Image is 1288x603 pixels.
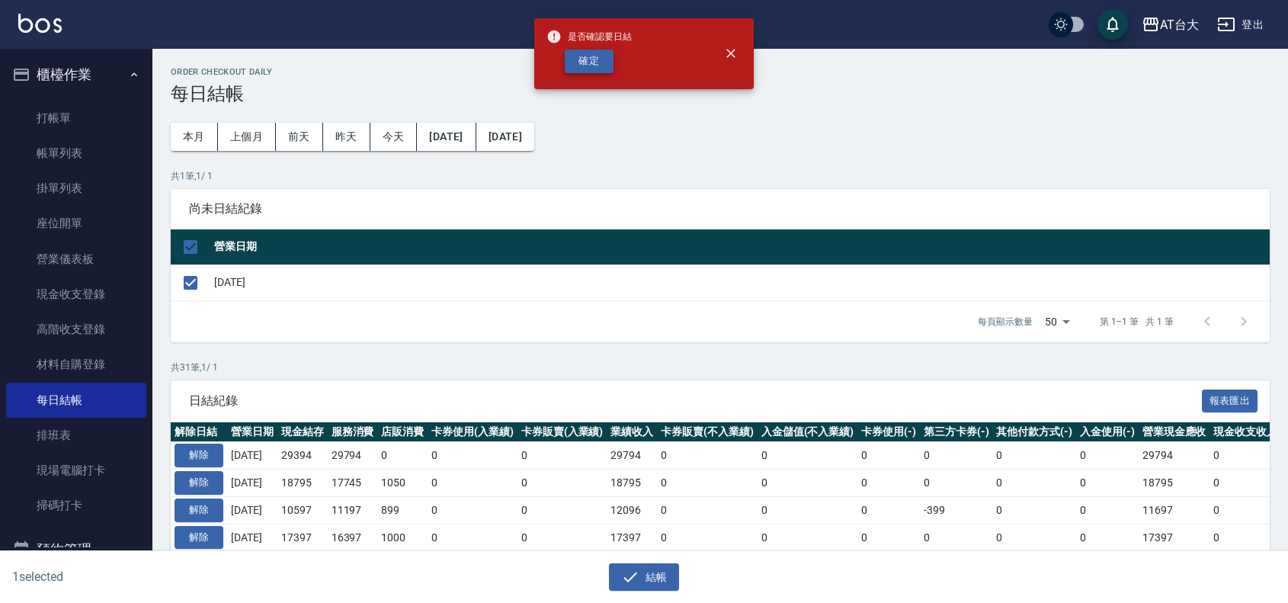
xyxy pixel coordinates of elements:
[657,496,758,524] td: 0
[227,496,277,524] td: [DATE]
[517,524,607,551] td: 0
[1076,524,1139,551] td: 0
[1139,442,1210,470] td: 29794
[1210,524,1281,551] td: 0
[6,136,146,171] a: 帳單列表
[6,277,146,312] a: 現金收支登錄
[175,499,223,522] button: 解除
[377,470,428,497] td: 1050
[657,442,758,470] td: 0
[758,524,858,551] td: 0
[1100,315,1174,329] p: 第 1–1 筆 共 1 筆
[6,206,146,241] a: 座位開單
[6,418,146,453] a: 排班表
[276,123,323,151] button: 前天
[328,422,378,442] th: 服務消費
[6,312,146,347] a: 高階收支登錄
[6,242,146,277] a: 營業儀表板
[920,470,993,497] td: 0
[328,524,378,551] td: 16397
[857,470,920,497] td: 0
[992,422,1076,442] th: 其他付款方式(-)
[171,123,218,151] button: 本月
[1136,9,1205,40] button: AT台大
[417,123,476,151] button: [DATE]
[377,496,428,524] td: 899
[1076,496,1139,524] td: 0
[6,171,146,206] a: 掛單列表
[428,496,517,524] td: 0
[1039,301,1075,342] div: 50
[758,442,858,470] td: 0
[657,422,758,442] th: 卡券販賣(不入業績)
[6,530,146,569] button: 預約管理
[277,422,328,442] th: 現金結存
[171,422,227,442] th: 解除日結
[6,101,146,136] a: 打帳單
[758,496,858,524] td: 0
[227,524,277,551] td: [DATE]
[1139,422,1210,442] th: 營業現金應收
[1076,422,1139,442] th: 入金使用(-)
[171,83,1270,104] h3: 每日結帳
[607,496,657,524] td: 12096
[377,524,428,551] td: 1000
[1076,442,1139,470] td: 0
[218,123,276,151] button: 上個月
[1097,9,1128,40] button: save
[607,524,657,551] td: 17397
[920,442,993,470] td: 0
[171,67,1270,77] h2: Order checkout daily
[277,524,328,551] td: 17397
[607,422,657,442] th: 業績收入
[328,470,378,497] td: 17745
[377,422,428,442] th: 店販消費
[370,123,418,151] button: 今天
[6,383,146,418] a: 每日結帳
[758,422,858,442] th: 入金儲值(不入業績)
[189,201,1251,217] span: 尚未日結紀錄
[1139,470,1210,497] td: 18795
[428,442,517,470] td: 0
[277,470,328,497] td: 18795
[1210,422,1281,442] th: 現金收支收入
[857,442,920,470] td: 0
[175,526,223,550] button: 解除
[565,50,614,73] button: 確定
[546,29,632,44] span: 是否確認要日結
[1210,496,1281,524] td: 0
[657,470,758,497] td: 0
[517,496,607,524] td: 0
[328,442,378,470] td: 29794
[227,422,277,442] th: 營業日期
[1211,11,1270,39] button: 登出
[1160,15,1199,34] div: AT台大
[992,496,1076,524] td: 0
[758,470,858,497] td: 0
[323,123,370,151] button: 昨天
[920,422,993,442] th: 第三方卡券(-)
[18,14,62,33] img: Logo
[6,488,146,523] a: 掃碼打卡
[227,470,277,497] td: [DATE]
[714,37,748,70] button: close
[657,524,758,551] td: 0
[1210,442,1281,470] td: 0
[277,442,328,470] td: 29394
[517,422,607,442] th: 卡券販賣(入業績)
[857,496,920,524] td: 0
[517,470,607,497] td: 0
[992,442,1076,470] td: 0
[12,567,319,586] h6: 1 selected
[6,347,146,382] a: 材料自購登錄
[227,442,277,470] td: [DATE]
[175,471,223,495] button: 解除
[992,470,1076,497] td: 0
[175,444,223,467] button: 解除
[210,229,1270,265] th: 營業日期
[607,470,657,497] td: 18795
[1076,470,1139,497] td: 0
[377,442,428,470] td: 0
[920,524,993,551] td: 0
[210,265,1270,300] td: [DATE]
